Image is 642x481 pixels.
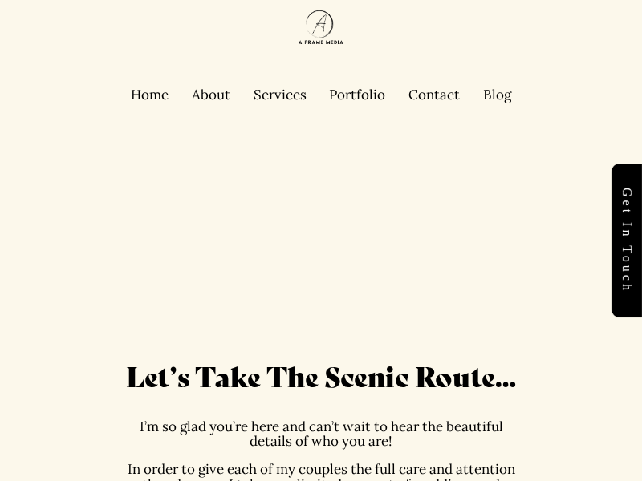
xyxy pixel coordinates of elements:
[192,86,230,103] a: About
[131,86,169,103] a: Home
[120,358,523,393] h1: Let’s Take The Scenic Route…
[329,86,385,103] a: Portfolio
[120,419,523,449] p: I’m so glad you’re here and can’t wait to hear the beautiful details of who you are!
[483,86,511,103] a: Blog
[612,164,642,317] a: Get in touch
[254,86,307,103] a: Services
[408,86,460,103] a: Contact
